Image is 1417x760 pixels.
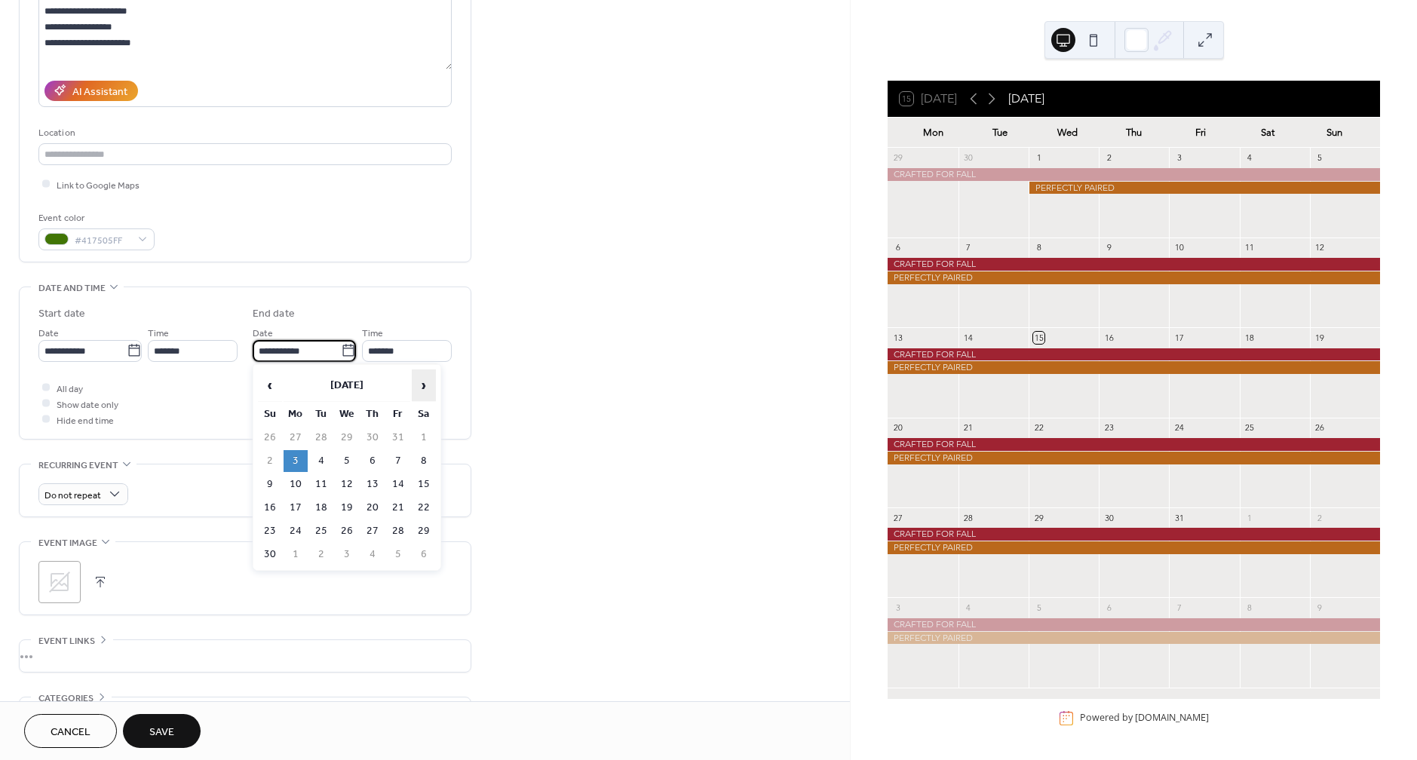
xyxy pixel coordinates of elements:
[38,210,152,226] div: Event color
[1314,602,1326,613] div: 9
[386,544,410,565] td: 5
[38,125,449,141] div: Location
[44,486,101,504] span: Do not repeat
[1314,332,1326,343] div: 19
[963,332,974,343] div: 14
[1314,242,1326,253] div: 12
[1244,422,1256,434] div: 25
[888,271,1380,284] div: PERFECTLY PAIRED
[892,152,903,164] div: 29
[1173,332,1185,343] div: 17
[284,403,308,425] th: Mo
[149,725,174,740] span: Save
[412,497,436,519] td: 22
[1244,242,1256,253] div: 11
[123,714,201,748] button: Save
[258,497,282,519] td: 16
[888,361,1380,374] div: PERFECTLY PAIRED
[1080,712,1209,725] div: Powered by
[284,450,308,472] td: 3
[20,640,471,672] div: •••
[38,561,81,603] div: ;
[284,369,410,402] th: [DATE]
[57,412,114,428] span: Hide end time
[284,427,308,449] td: 27
[362,325,383,341] span: Time
[412,544,436,565] td: 6
[888,528,1380,541] div: CRAFTED FOR FALL
[309,544,333,565] td: 2
[360,520,385,542] td: 27
[412,520,436,542] td: 29
[1008,90,1044,108] div: [DATE]
[1103,242,1115,253] div: 9
[1173,152,1185,164] div: 3
[1100,118,1167,148] div: Thu
[24,714,117,748] button: Cancel
[1173,602,1185,613] div: 7
[38,633,95,649] span: Event links
[1244,152,1256,164] div: 4
[386,450,410,472] td: 7
[1244,512,1256,523] div: 1
[72,84,127,100] div: AI Assistant
[335,473,359,495] td: 12
[259,370,281,400] span: ‹
[386,427,410,449] td: 31
[38,535,97,551] span: Event image
[1244,602,1256,613] div: 8
[258,473,282,495] td: 9
[892,332,903,343] div: 13
[1173,422,1185,434] div: 24
[38,325,59,341] span: Date
[1314,152,1326,164] div: 5
[258,544,282,565] td: 30
[335,427,359,449] td: 29
[888,348,1380,361] div: CRAFTED FOR FALL
[44,81,138,101] button: AI Assistant
[284,473,308,495] td: 10
[386,473,410,495] td: 14
[335,497,359,519] td: 19
[888,632,1380,645] div: PERFECTLY PAIRED
[888,168,1380,181] div: CRAFTED FOR FALL
[1034,118,1101,148] div: Wed
[967,118,1034,148] div: Tue
[335,520,359,542] td: 26
[284,544,308,565] td: 1
[888,258,1380,271] div: CRAFTED FOR FALL
[900,118,967,148] div: Mon
[57,381,83,397] span: All day
[75,232,130,248] span: #417505FF
[386,403,410,425] th: Fr
[335,544,359,565] td: 3
[57,177,140,193] span: Link to Google Maps
[963,152,974,164] div: 30
[258,427,282,449] td: 26
[38,458,118,473] span: Recurring event
[284,497,308,519] td: 17
[1103,332,1115,343] div: 16
[963,602,974,613] div: 4
[20,697,471,729] div: •••
[1235,118,1302,148] div: Sat
[892,422,903,434] div: 20
[309,520,333,542] td: 25
[1244,332,1256,343] div: 18
[888,452,1380,464] div: PERFECTLY PAIRED
[253,325,273,341] span: Date
[1103,422,1115,434] div: 23
[360,427,385,449] td: 30
[38,306,85,322] div: Start date
[360,497,385,519] td: 20
[1033,512,1044,523] div: 29
[309,450,333,472] td: 4
[386,497,410,519] td: 21
[57,397,118,412] span: Show date only
[335,450,359,472] td: 5
[309,473,333,495] td: 11
[51,725,90,740] span: Cancel
[1033,242,1044,253] div: 8
[253,306,295,322] div: End date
